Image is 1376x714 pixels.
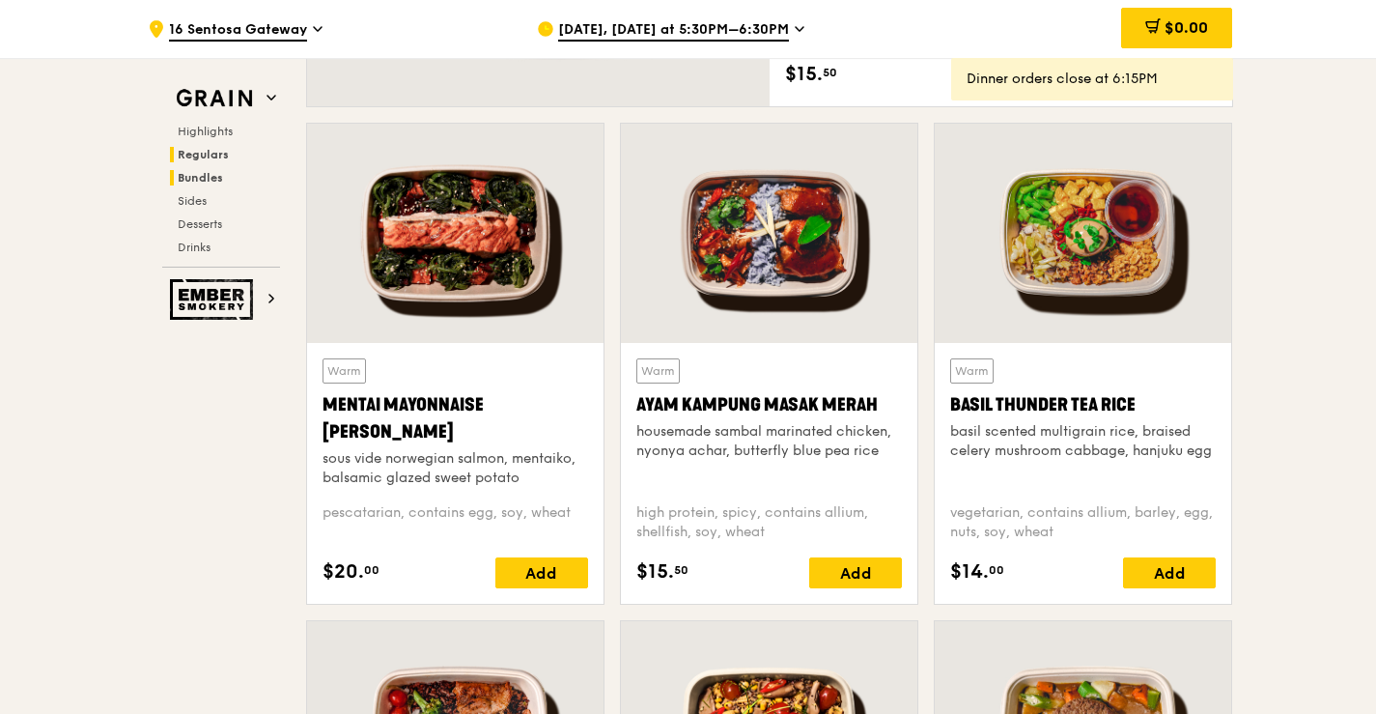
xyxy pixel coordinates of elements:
span: 50 [823,65,837,80]
div: high protein, spicy, contains allium, shellfish, soy, wheat [636,503,902,542]
span: $14. [950,557,989,586]
span: $15. [636,557,674,586]
span: Highlights [178,125,233,138]
span: 16 Sentosa Gateway [169,20,307,42]
span: $0.00 [1165,18,1208,37]
span: 50 [674,562,688,578]
span: $20. [323,557,364,586]
div: housemade sambal marinated chicken, nyonya achar, butterfly blue pea rice [636,422,902,461]
div: pescatarian, contains egg, soy, wheat [323,503,588,542]
img: Ember Smokery web logo [170,279,259,320]
div: Dinner orders close at 6:15PM [967,70,1218,89]
div: Add [809,557,902,588]
div: Warm [636,358,680,384]
div: Mentai Mayonnaise [PERSON_NAME] [323,391,588,445]
div: Add [1123,557,1216,588]
div: Basil Thunder Tea Rice [950,391,1216,418]
div: Ayam Kampung Masak Merah [636,391,902,418]
div: sous vide norwegian salmon, mentaiko, balsamic glazed sweet potato [323,449,588,488]
span: $15. [785,60,823,89]
div: Warm [323,358,366,384]
span: Drinks [178,241,211,254]
span: Bundles [178,171,223,185]
span: Sides [178,194,207,208]
div: Add [495,557,588,588]
img: Grain web logo [170,81,259,116]
span: 00 [364,562,379,578]
div: Warm [950,358,994,384]
span: [DATE], [DATE] at 5:30PM–6:30PM [558,20,789,42]
span: Regulars [178,148,229,161]
span: 00 [989,562,1004,578]
div: vegetarian, contains allium, barley, egg, nuts, soy, wheat [950,503,1216,542]
div: basil scented multigrain rice, braised celery mushroom cabbage, hanjuku egg [950,422,1216,461]
span: Desserts [178,217,222,231]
